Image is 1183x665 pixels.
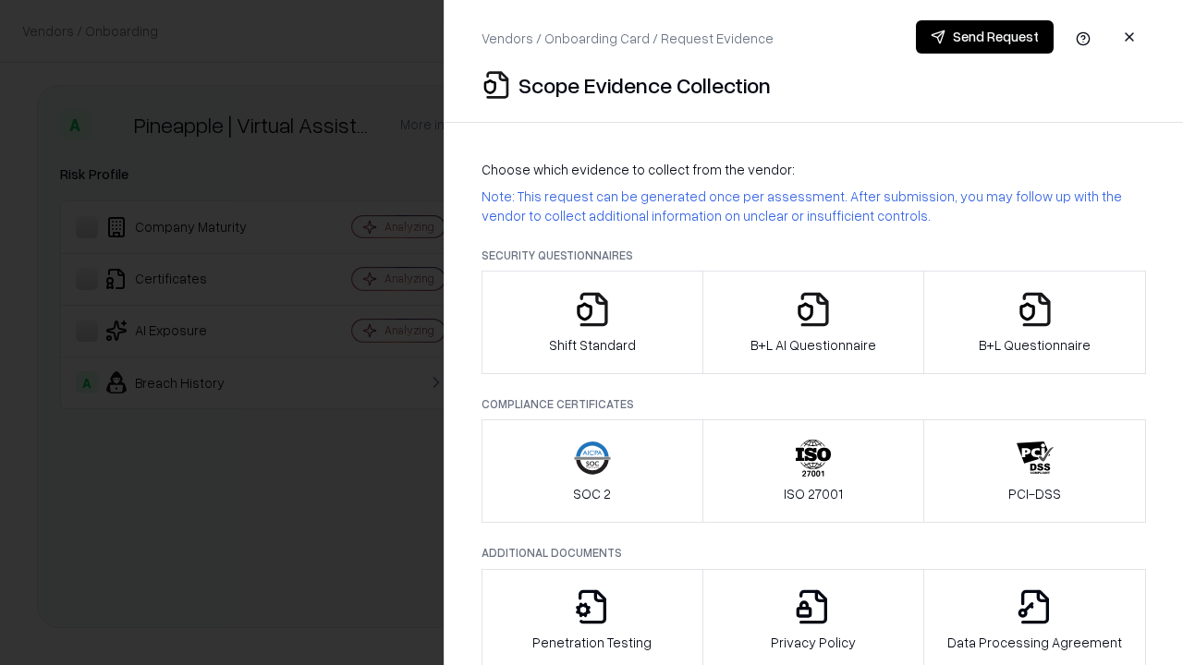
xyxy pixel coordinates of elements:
p: Scope Evidence Collection [518,70,771,100]
p: Additional Documents [482,545,1146,561]
p: Penetration Testing [532,633,652,652]
p: Choose which evidence to collect from the vendor: [482,160,1146,179]
button: PCI-DSS [923,419,1146,523]
p: Note: This request can be generated once per assessment. After submission, you may follow up with... [482,187,1146,225]
p: B+L AI Questionnaire [750,335,876,355]
p: Shift Standard [549,335,636,355]
p: B+L Questionnaire [979,335,1091,355]
p: SOC 2 [573,484,611,503]
p: Privacy Policy [771,633,856,652]
p: Compliance Certificates [482,396,1146,412]
p: Data Processing Agreement [947,633,1122,652]
p: ISO 27001 [784,484,843,503]
button: Send Request [916,20,1054,54]
p: PCI-DSS [1008,484,1061,503]
button: B+L Questionnaire [923,271,1146,374]
button: Shift Standard [482,271,703,374]
p: Security Questionnaires [482,248,1146,263]
button: B+L AI Questionnaire [702,271,925,374]
p: Vendors / Onboarding Card / Request Evidence [482,29,774,48]
button: ISO 27001 [702,419,925,523]
button: SOC 2 [482,419,703,523]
